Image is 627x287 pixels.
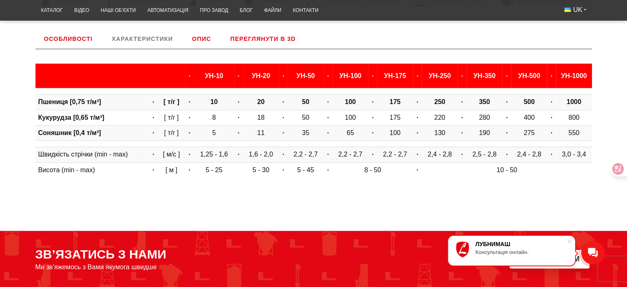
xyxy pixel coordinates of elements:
[257,98,265,105] b: 20
[506,98,507,105] strong: ·
[573,5,582,14] span: UK
[467,126,503,141] td: 190
[35,147,149,162] td: Швидкість стрічки (min - max)
[422,110,458,125] td: 220
[556,110,592,125] td: 800
[38,129,101,136] b: Соняшник [0,4 т/м³]
[551,72,552,79] strong: ·
[467,110,503,125] td: 280
[188,151,190,158] strong: ·
[288,162,324,178] td: 5 - 45
[288,126,324,141] td: 35
[461,98,463,105] strong: ·
[506,129,507,136] strong: ·
[35,247,167,261] span: ЗВ’ЯЗАТИСЬ З НАМИ
[467,147,503,162] td: 2,5 - 2,8
[564,7,571,12] img: Українська
[333,147,369,162] td: 2,2 - 2,7
[188,166,190,173] strong: ·
[475,249,567,255] div: Консультація онлайн.
[416,166,418,173] strong: ·
[475,241,567,247] div: ЛУБНИМАШ
[429,72,451,79] b: УН-250
[461,151,463,158] strong: ·
[205,72,223,79] b: УН-10
[561,72,587,79] b: УН-1000
[372,72,373,79] strong: ·
[153,129,154,136] strong: ·
[68,2,95,19] a: Відео
[158,147,185,162] td: [ м/с ]
[153,114,154,121] strong: ·
[422,126,458,141] td: 130
[188,114,190,121] strong: ·
[252,72,270,79] b: УН-20
[551,98,552,105] strong: ·
[35,263,157,271] span: Ми зв’яжемось з Вами якумога швидше
[473,72,495,79] b: УН-350
[461,72,463,79] strong: ·
[479,98,490,105] b: 350
[222,29,305,49] a: Переглянути в 3D
[194,162,234,178] td: 5 - 25
[296,72,315,79] b: УН-50
[95,2,141,19] a: Наші об’єкти
[237,98,239,105] strong: ·
[158,162,185,178] td: [ м ]
[287,2,324,19] a: Контакти
[327,151,329,158] strong: ·
[327,72,329,79] strong: ·
[288,147,324,162] td: 2,2 - 2,7
[243,162,279,178] td: 5 - 30
[461,114,463,121] strong: ·
[518,72,540,79] b: УН-500
[302,98,309,105] b: 50
[551,151,552,158] strong: ·
[384,72,406,79] b: УН-175
[422,147,458,162] td: 2,4 - 2,8
[372,129,373,136] strong: ·
[258,2,287,19] a: Файли
[511,126,547,141] td: 275
[372,98,373,105] strong: ·
[559,2,592,17] button: UK
[35,162,149,178] td: Висота (min - max)
[333,126,369,141] td: 65
[282,98,284,105] strong: ·
[511,110,547,125] td: 400
[282,72,284,79] strong: ·
[188,72,190,79] strong: ·
[237,114,239,121] strong: ·
[333,162,413,178] td: 8 - 50
[506,72,507,79] strong: ·
[153,98,154,105] strong: ·
[158,126,185,141] td: [ т/г ]
[243,110,279,125] td: 18
[551,129,552,136] strong: ·
[282,114,284,121] strong: ·
[194,126,234,141] td: 5
[38,98,101,105] b: Пшениця [0,75 т/м³]
[377,110,413,125] td: 175
[390,98,401,105] b: 175
[416,98,418,105] strong: ·
[194,110,234,125] td: 8
[416,129,418,136] strong: ·
[333,110,369,125] td: 100
[416,151,418,158] strong: ·
[243,147,279,162] td: 1,6 - 2,0
[38,114,105,121] b: Кукурудза [0,65 т/м³]
[339,72,362,79] b: УН-100
[282,151,284,158] strong: ·
[234,2,258,19] a: Блог
[556,147,592,162] td: 3,0 - 3,4
[35,2,68,19] a: Каталог
[372,151,373,158] strong: ·
[288,110,324,125] td: 50
[327,166,329,173] strong: ·
[237,72,239,79] strong: ·
[237,129,239,136] strong: ·
[282,166,284,173] strong: ·
[141,2,194,19] a: Автоматизація
[153,166,154,173] strong: ·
